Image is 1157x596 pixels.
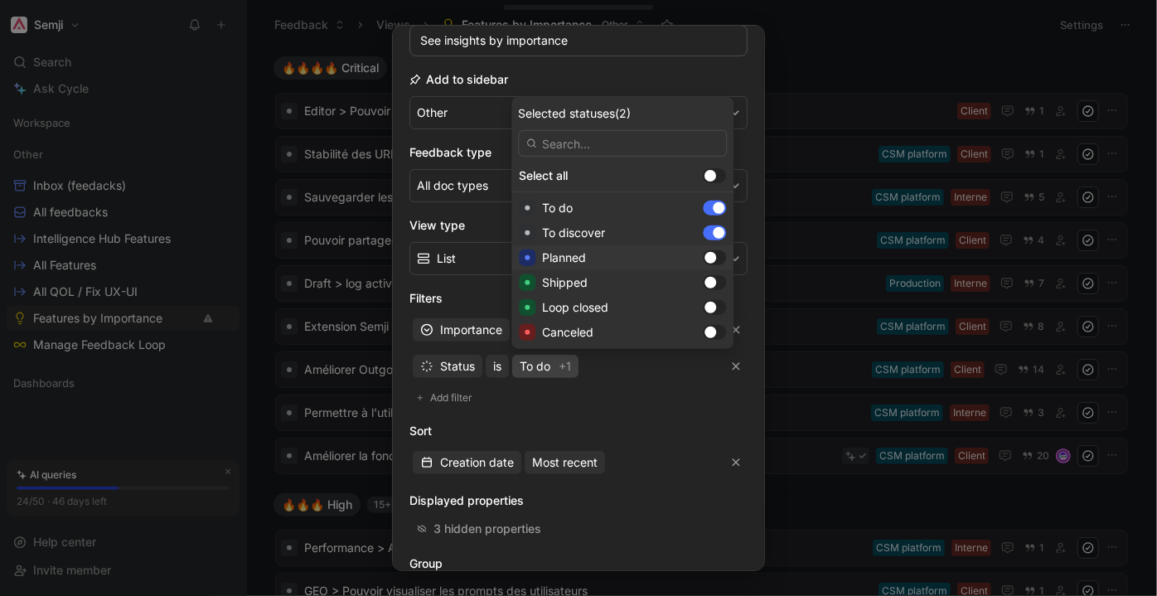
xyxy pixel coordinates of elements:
[519,166,696,186] div: Select all
[542,300,608,314] span: Loop closed
[542,275,588,289] span: Shipped
[542,225,605,240] span: To discover
[518,130,727,157] input: Search...
[542,201,573,215] span: To do
[542,250,586,264] span: Planned
[518,104,727,124] div: Selected statuses (2)
[542,325,593,339] span: Canceled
